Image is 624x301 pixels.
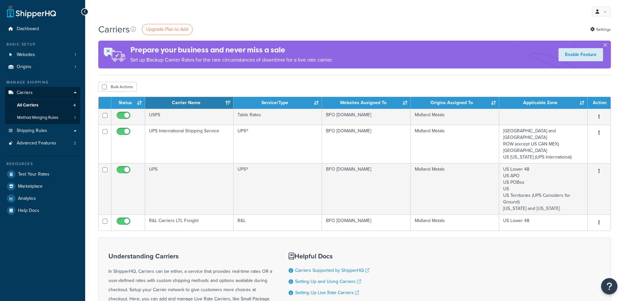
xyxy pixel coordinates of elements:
[145,163,234,215] td: UPS
[5,42,80,47] div: Basic Setup
[98,41,130,68] img: ad-rules-rateshop-fe6ec290ccb7230408bd80ed9643f0289d75e0ffd9eb532fc0e269fcd187b520.png
[18,208,39,214] span: Help Docs
[499,163,588,215] td: US Lower 48 US APO US POBox US US Territories (UPS Considers for Ground) [US_STATE] and [US_STATE]
[411,125,499,163] td: Midland Metals
[17,26,39,32] span: Dashboard
[5,125,80,137] a: Shipping Rules
[411,97,499,109] th: Origins Assigned To: activate to sort column ascending
[74,115,76,121] span: 1
[18,184,43,189] span: Marketplace
[17,64,31,70] span: Origins
[18,172,49,177] span: Test Your Rates
[17,103,38,108] span: All Carriers
[17,141,56,146] span: Advanced Features
[17,90,33,96] span: Carriers
[145,97,234,109] th: Carrier Name: activate to sort column ascending
[5,137,80,149] li: Advanced Features
[142,24,193,35] a: Upgrade Plan to Add
[17,128,47,134] span: Shipping Rules
[295,289,359,296] a: Setting Up Live Rate Carriers
[601,278,617,294] button: Open Resource Center
[322,97,410,109] th: Websites Assigned To: activate to sort column ascending
[5,61,80,73] li: Origins
[130,55,333,65] p: Set up Backup Carrier Rates for the rare circumstances of downtime for a live rate carrier.
[74,141,76,146] span: 2
[5,112,80,124] a: Method Merging Rules 1
[295,267,369,274] a: Carriers Supported by ShipperHQ
[5,23,80,35] a: Dashboard
[499,97,588,109] th: Applicable Zone: activate to sort column ascending
[322,163,410,215] td: BFO [DOMAIN_NAME]
[588,97,611,109] th: Action
[17,52,35,58] span: Websites
[234,125,322,163] td: UPS®
[322,109,410,125] td: BFO [DOMAIN_NAME]
[5,87,80,124] li: Carriers
[5,61,80,73] a: Origins 1
[295,278,361,285] a: Setting Up and Using Carriers
[5,168,80,180] a: Test Your Rates
[5,49,80,61] li: Websites
[18,196,36,201] span: Analytics
[108,253,272,260] h3: Understanding Carriers
[130,45,333,55] h4: Prepare your business and never miss a sale
[322,125,410,163] td: BFO [DOMAIN_NAME]
[75,52,76,58] span: 1
[411,109,499,125] td: Midland Metals
[98,23,130,36] h1: Carriers
[289,253,374,260] h3: Helpful Docs
[411,215,499,231] td: Midland Metals
[411,163,499,215] td: Midland Metals
[234,97,322,109] th: Service/Type: activate to sort column ascending
[5,99,80,111] li: All Carriers
[145,109,234,125] td: USPS
[322,215,410,231] td: BFO [DOMAIN_NAME]
[73,103,76,108] span: 4
[5,161,80,167] div: Resources
[5,99,80,111] a: All Carriers 4
[499,215,588,231] td: US Lower 48
[5,205,80,216] a: Help Docs
[5,193,80,204] a: Analytics
[5,180,80,192] a: Marketplace
[5,112,80,124] li: Method Merging Rules
[5,49,80,61] a: Websites 1
[17,115,58,121] span: Method Merging Rules
[590,25,611,34] a: Settings
[146,26,188,33] span: Upgrade Plan to Add
[111,97,145,109] th: Status: activate to sort column ascending
[5,137,80,149] a: Advanced Features 2
[5,87,80,99] a: Carriers
[98,82,137,92] button: Bulk Actions
[75,64,76,70] span: 1
[7,5,56,18] a: ShipperHQ Home
[234,109,322,125] td: Table Rates
[5,80,80,85] div: Manage Shipping
[145,215,234,231] td: R&L Carriers LTL Freight
[499,125,588,163] td: [GEOGRAPHIC_DATA] and [GEOGRAPHIC_DATA] ROW (except US CAN MEX) [GEOGRAPHIC_DATA] US [US_STATE] (...
[234,163,322,215] td: UPS®
[145,125,234,163] td: UPS International Shipping Service
[234,215,322,231] td: R&L
[558,48,603,61] a: Enable Feature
